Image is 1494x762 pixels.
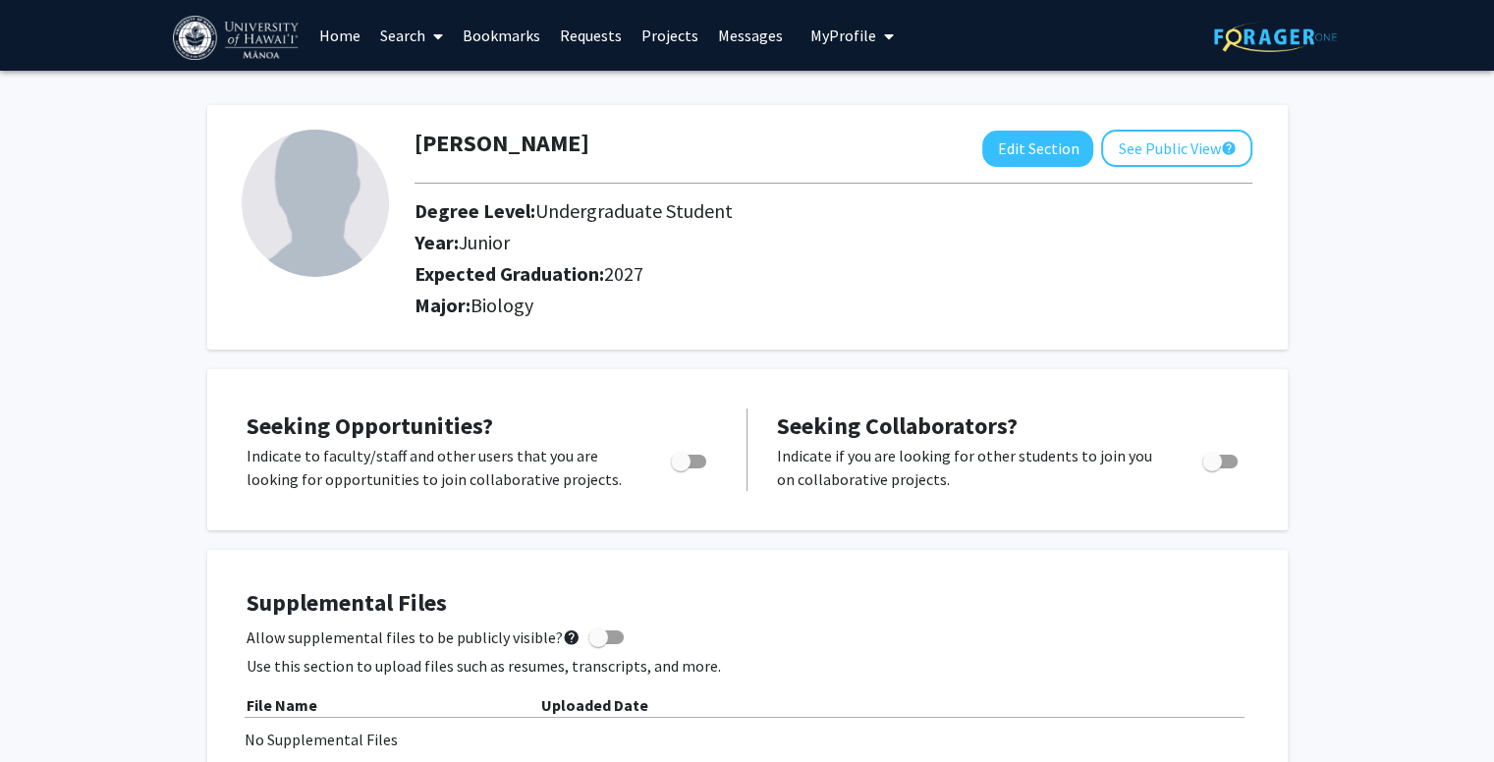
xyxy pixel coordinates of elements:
[550,1,632,70] a: Requests
[1101,130,1252,167] button: See Public View
[247,589,1248,618] h4: Supplemental Files
[242,130,389,277] img: Profile Picture
[708,1,793,70] a: Messages
[415,199,1116,223] h2: Degree Level:
[604,261,643,286] span: 2027
[1194,444,1248,473] div: Toggle
[563,626,581,649] mat-icon: help
[1214,22,1337,52] img: ForagerOne Logo
[415,294,1252,317] h2: Major:
[245,728,1250,751] div: No Supplemental Files
[541,695,648,715] b: Uploaded Date
[15,674,83,747] iframe: Chat
[470,293,533,317] span: Biology
[247,444,634,491] p: Indicate to faculty/staff and other users that you are looking for opportunities to join collabor...
[535,198,733,223] span: Undergraduate Student
[1220,136,1236,160] mat-icon: help
[810,26,876,45] span: My Profile
[247,695,317,715] b: File Name
[173,16,303,60] img: University of Hawaiʻi at Mānoa Logo
[370,1,453,70] a: Search
[632,1,708,70] a: Projects
[777,444,1165,491] p: Indicate if you are looking for other students to join you on collaborative projects.
[982,131,1093,167] button: Edit Section
[309,1,370,70] a: Home
[247,654,1248,678] p: Use this section to upload files such as resumes, transcripts, and more.
[247,410,493,441] span: Seeking Opportunities?
[247,626,581,649] span: Allow supplemental files to be publicly visible?
[415,262,1116,286] h2: Expected Graduation:
[663,444,717,473] div: Toggle
[453,1,550,70] a: Bookmarks
[459,230,510,254] span: Junior
[777,410,1018,441] span: Seeking Collaborators?
[415,231,1116,254] h2: Year:
[415,130,589,158] h1: [PERSON_NAME]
